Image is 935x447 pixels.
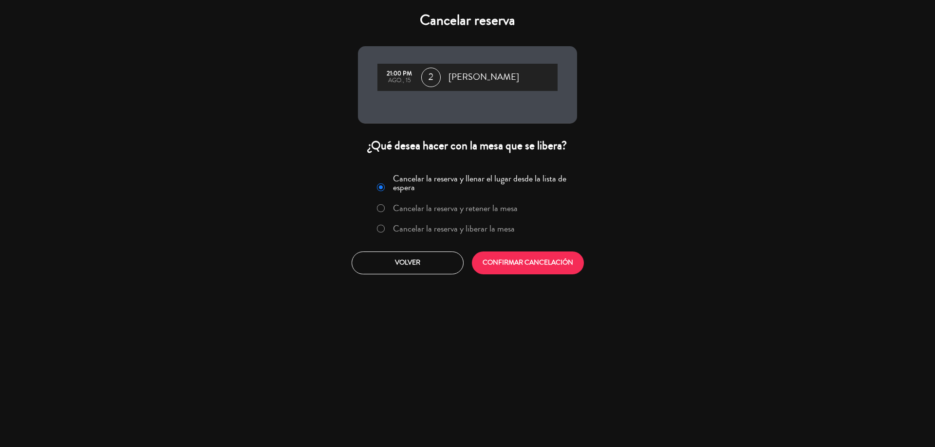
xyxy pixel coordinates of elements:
div: ago., 15 [382,77,416,84]
button: Volver [352,251,464,274]
label: Cancelar la reserva y llenar el lugar desde la lista de espera [393,174,571,192]
div: ¿Qué desea hacer con la mesa que se libera? [358,138,577,153]
span: 2 [421,68,441,87]
label: Cancelar la reserva y retener la mesa [393,204,518,213]
h4: Cancelar reserva [358,12,577,29]
button: CONFIRMAR CANCELACIÓN [472,251,584,274]
span: [PERSON_NAME] [449,70,519,85]
div: 21:00 PM [382,71,416,77]
label: Cancelar la reserva y liberar la mesa [393,224,515,233]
